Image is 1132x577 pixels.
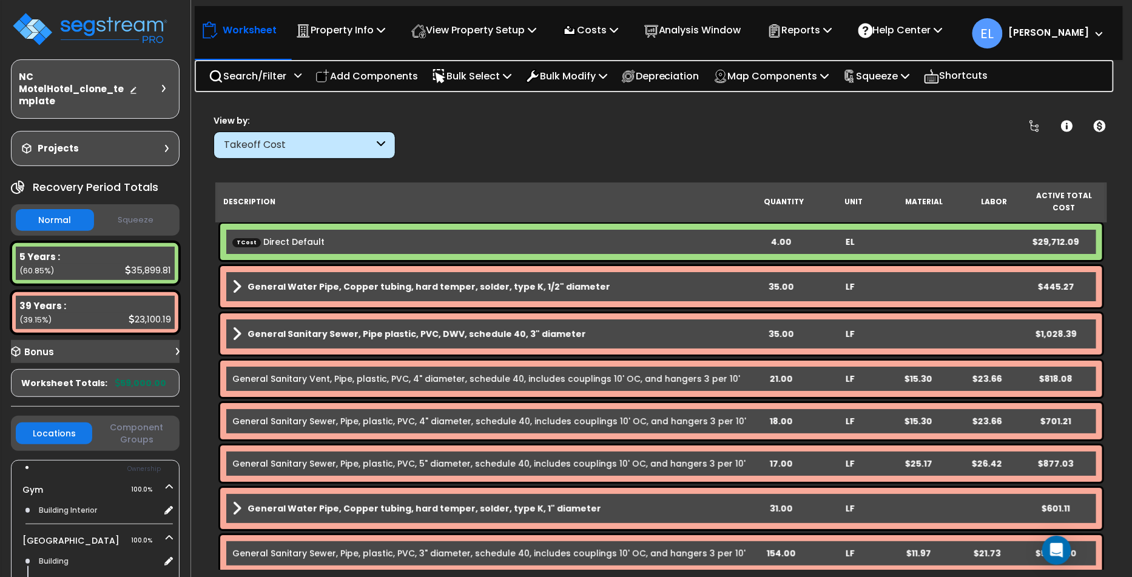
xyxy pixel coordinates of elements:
[131,482,163,497] span: 100.0%
[115,377,166,389] b: 59,000.00
[845,197,863,207] small: Unit
[98,421,175,446] button: Component Groups
[296,22,385,38] p: Property Info
[747,547,815,559] div: 154.00
[1022,236,1090,248] div: $29,712.09
[1022,415,1090,427] div: $701.21
[21,377,107,389] span: Worksheet Totals:
[19,315,52,325] small: (39.15%)
[36,503,160,518] div: Building Interior
[815,502,884,515] div: LF
[125,264,171,276] div: 35,899.81
[884,547,953,559] div: $11.97
[884,458,953,470] div: $25.17
[747,458,815,470] div: 17.00
[224,138,374,152] div: Takeoff Cost
[248,502,601,515] b: General Water Pipe, Copper tubing, hard temper, solder, type K, 1" diameter
[815,236,884,248] div: EL
[713,68,829,84] p: Map Components
[131,533,163,548] span: 100.0%
[232,547,746,559] a: Individual Item
[19,299,66,312] b: 39 Years :
[953,547,1022,559] div: $21.73
[747,236,815,248] div: 4.00
[1022,373,1090,385] div: $818.08
[815,328,884,340] div: LF
[36,554,160,569] div: Building
[232,373,740,385] a: Individual Item
[19,71,129,107] h3: NC MotelHotel_clone_template
[232,278,747,295] a: Assembly Title
[223,197,275,207] small: Description
[36,462,179,476] div: Ownership
[815,281,884,293] div: LF
[953,373,1022,385] div: $23.66
[1036,191,1092,213] small: Active Total Cost
[232,500,747,517] a: Assembly Title
[209,68,286,84] p: Search/Filter
[1022,502,1090,515] div: $601.11
[1009,26,1090,39] b: [PERSON_NAME]
[22,535,120,547] a: [GEOGRAPHIC_DATA] 100.0%
[905,197,943,207] small: Material
[764,197,804,207] small: Quantity
[917,61,995,91] div: Shortcuts
[884,415,953,427] div: $15.30
[232,325,747,342] a: Assembly Title
[232,415,746,427] a: Individual Item
[972,18,1003,48] span: EL
[815,415,884,427] div: LF
[1042,536,1071,565] div: Open Intercom Messenger
[1022,458,1090,470] div: $877.03
[562,22,618,38] p: Costs
[747,373,815,385] div: 21.00
[747,502,815,515] div: 31.00
[22,484,43,496] a: Gym 100.0%
[232,458,746,470] a: Individual Item
[981,197,1007,207] small: Labor
[953,458,1022,470] div: $26.42
[19,265,54,276] small: (60.85%)
[884,373,953,385] div: $15.30
[411,22,536,38] p: View Property Setup
[621,68,699,84] p: Depreciation
[644,22,741,38] p: Analysis Window
[248,281,610,293] b: General Water Pipe, Copper tubing, hard temper, solder, type K, 1/2" diameter
[858,22,943,38] p: Help Center
[953,415,1022,427] div: $23.66
[248,328,586,340] b: General Sanitary Sewer, Pipe plastic, PVC, DWV, schedule 40, 3" diameter
[315,68,418,84] p: Add Components
[924,67,988,85] p: Shortcuts
[747,328,815,340] div: 35.00
[432,68,511,84] p: Bulk Select
[16,209,94,231] button: Normal
[767,22,832,38] p: Reports
[16,422,92,444] button: Locations
[309,62,425,90] div: Add Components
[815,458,884,470] div: LF
[19,250,60,263] b: 5 Years :
[232,236,325,248] a: Custom Item
[1022,281,1090,293] div: $445.27
[815,547,884,559] div: LF
[24,347,54,358] h3: Bonus
[129,313,171,325] div: 23,100.19
[38,142,79,155] h3: Projects
[1022,328,1090,340] div: $1,028.39
[747,281,815,293] div: 35.00
[33,181,158,193] h4: Recovery Period Totals
[525,68,607,84] p: Bulk Modify
[747,415,815,427] div: 18.00
[232,238,261,247] span: TCost
[97,210,175,231] button: Squeeze
[815,373,884,385] div: LF
[615,62,706,90] div: Depreciation
[214,115,396,127] div: View by:
[11,11,169,47] img: logo_pro_r.png
[1022,547,1090,559] div: $5,189.20
[223,22,277,38] p: Worksheet
[843,68,910,84] p: Squeeze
